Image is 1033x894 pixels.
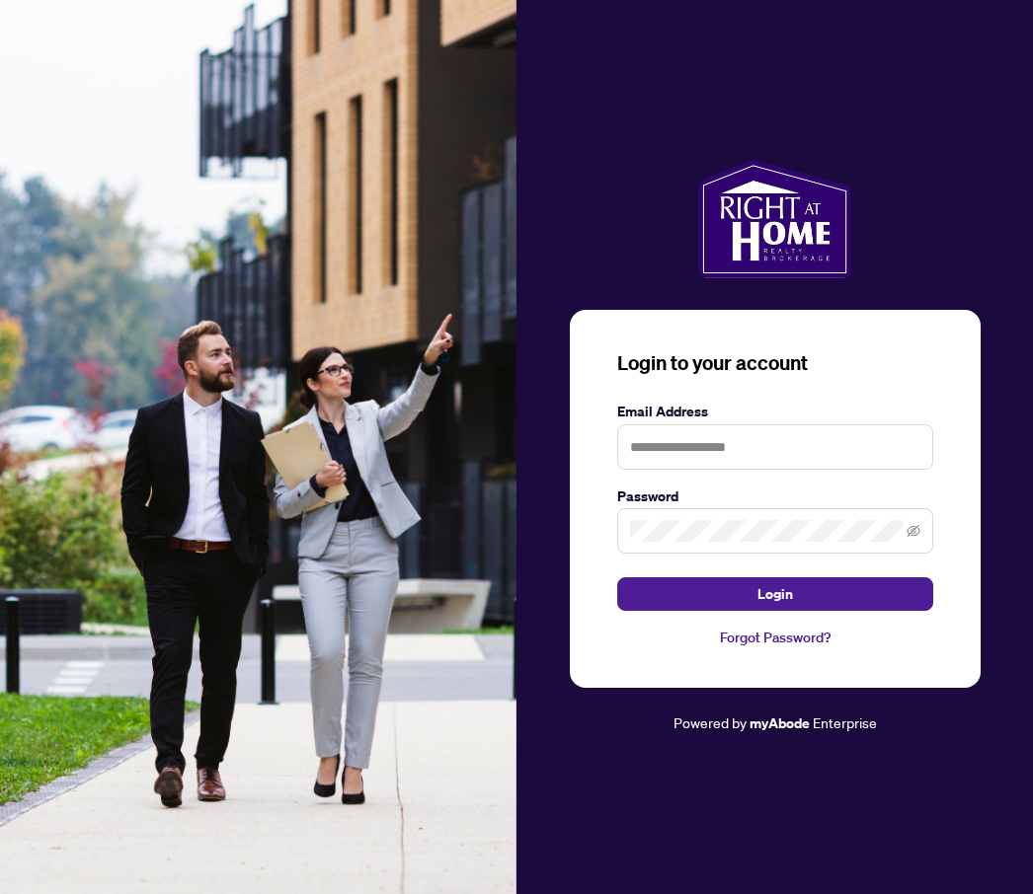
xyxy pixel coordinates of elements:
[907,524,920,538] span: eye-invisible
[750,712,810,734] a: myAbode
[674,713,747,731] span: Powered by
[617,485,933,507] label: Password
[617,577,933,611] button: Login
[617,627,933,648] a: Forgot Password?
[813,713,877,731] span: Enterprise
[698,160,851,278] img: ma-logo
[617,401,933,422] label: Email Address
[617,349,933,377] h3: Login to your account
[757,578,793,610] span: Login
